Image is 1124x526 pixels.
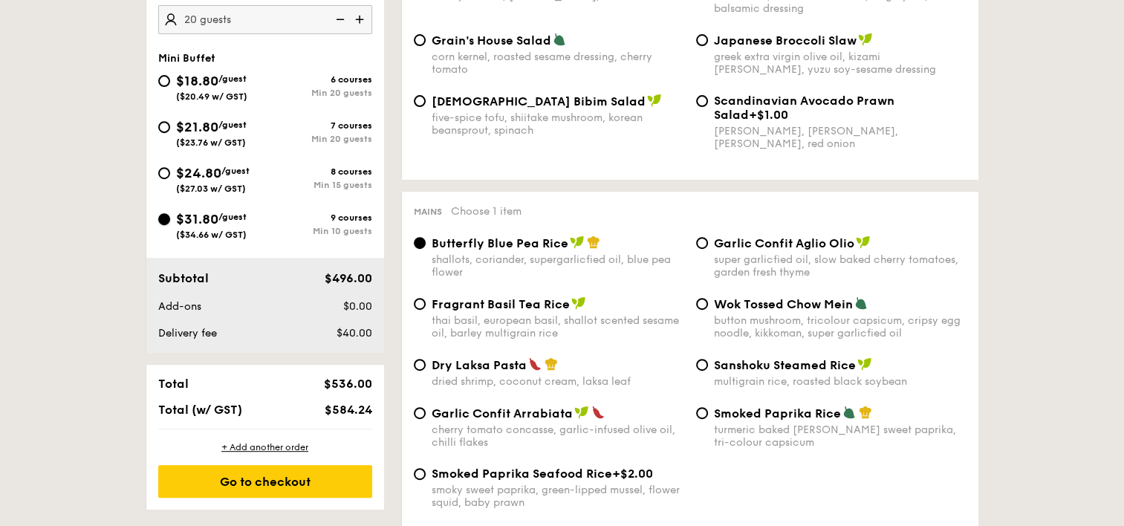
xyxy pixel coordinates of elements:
input: Garlic Confit Aglio Oliosuper garlicfied oil, slow baked cherry tomatoes, garden fresh thyme [696,237,708,249]
span: Smoked Paprika Rice [714,406,841,421]
img: icon-vegan.f8ff3823.svg [858,33,873,46]
input: Garlic Confit Arrabiatacherry tomato concasse, garlic-infused olive oil, chilli flakes [414,407,426,419]
span: /guest [218,74,247,84]
div: thai basil, european basil, shallot scented sesame oil, barley multigrain rice [432,314,684,340]
span: Smoked Paprika Seafood Rice [432,467,612,481]
span: Mini Buffet [158,52,215,65]
span: [DEMOGRAPHIC_DATA] Bibim Salad [432,94,646,108]
input: Smoked Paprika Seafood Rice+$2.00smoky sweet paprika, green-lipped mussel, flower squid, baby prawn [414,468,426,480]
span: ($34.66 w/ GST) [176,230,247,240]
div: Min 10 guests [265,226,372,236]
span: ($23.76 w/ GST) [176,137,246,148]
div: 7 courses [265,120,372,131]
span: ($20.49 w/ GST) [176,91,247,102]
div: Min 15 guests [265,180,372,190]
span: Subtotal [158,271,209,285]
span: Add-ons [158,300,201,313]
span: Grain's House Salad [432,33,551,48]
span: /guest [218,120,247,130]
input: $18.80/guest($20.49 w/ GST)6 coursesMin 20 guests [158,75,170,87]
span: $31.80 [176,211,218,227]
img: icon-chef-hat.a58ddaea.svg [545,357,558,371]
input: $31.80/guest($34.66 w/ GST)9 coursesMin 10 guests [158,213,170,225]
span: Garlic Confit Arrabiata [432,406,573,421]
img: icon-reduce.1d2dbef1.svg [328,5,350,33]
span: Garlic Confit Aglio Olio [714,236,854,250]
div: 9 courses [265,212,372,223]
span: Scandinavian Avocado Prawn Salad [714,94,894,122]
span: /guest [221,166,250,176]
span: Japanese Broccoli Slaw [714,33,857,48]
span: ($27.03 w/ GST) [176,184,246,194]
div: multigrain rice, roasted black soybean [714,375,967,388]
input: Japanese Broccoli Slawgreek extra virgin olive oil, kizami [PERSON_NAME], yuzu soy-sesame dressing [696,34,708,46]
span: $496.00 [324,271,371,285]
img: icon-vegan.f8ff3823.svg [574,406,589,419]
div: 6 courses [265,74,372,85]
div: greek extra virgin olive oil, kizami [PERSON_NAME], yuzu soy-sesame dressing [714,51,967,76]
input: Number of guests [158,5,372,34]
input: Fragrant Basil Tea Ricethai basil, european basil, shallot scented sesame oil, barley multigrain ... [414,298,426,310]
input: Dry Laksa Pastadried shrimp, coconut cream, laksa leaf [414,359,426,371]
div: smoky sweet paprika, green-lipped mussel, flower squid, baby prawn [432,484,684,509]
img: icon-vegetarian.fe4039eb.svg [842,406,856,419]
span: Choose 1 item [451,205,522,218]
span: $0.00 [342,300,371,313]
img: icon-vegan.f8ff3823.svg [570,236,585,249]
div: shallots, coriander, supergarlicfied oil, blue pea flower [432,253,684,279]
div: 8 courses [265,166,372,177]
input: $21.80/guest($23.76 w/ GST)7 coursesMin 20 guests [158,121,170,133]
input: Butterfly Blue Pea Riceshallots, coriander, supergarlicfied oil, blue pea flower [414,237,426,249]
div: [PERSON_NAME], [PERSON_NAME], [PERSON_NAME], red onion [714,125,967,150]
span: $24.80 [176,165,221,181]
input: [DEMOGRAPHIC_DATA] Bibim Saladfive-spice tofu, shiitake mushroom, korean beansprout, spinach [414,95,426,107]
input: Wok Tossed Chow Meinbutton mushroom, tricolour capsicum, cripsy egg noodle, kikkoman, super garli... [696,298,708,310]
span: Fragrant Basil Tea Rice [432,297,570,311]
span: Dry Laksa Pasta [432,358,527,372]
div: turmeric baked [PERSON_NAME] sweet paprika, tri-colour capsicum [714,423,967,449]
span: $40.00 [336,327,371,340]
input: Smoked Paprika Riceturmeric baked [PERSON_NAME] sweet paprika, tri-colour capsicum [696,407,708,419]
div: five-spice tofu, shiitake mushroom, korean beansprout, spinach [432,111,684,137]
img: icon-chef-hat.a58ddaea.svg [859,406,872,419]
span: Wok Tossed Chow Mein [714,297,853,311]
input: Grain's House Saladcorn kernel, roasted sesame dressing, cherry tomato [414,34,426,46]
input: $24.80/guest($27.03 w/ GST)8 coursesMin 15 guests [158,167,170,179]
span: +$2.00 [612,467,653,481]
span: $536.00 [323,377,371,391]
img: icon-vegan.f8ff3823.svg [856,236,871,249]
span: $18.80 [176,73,218,89]
div: cherry tomato concasse, garlic-infused olive oil, chilli flakes [432,423,684,449]
span: $21.80 [176,119,218,135]
div: button mushroom, tricolour capsicum, cripsy egg noodle, kikkoman, super garlicfied oil [714,314,967,340]
span: Total [158,377,189,391]
input: Scandinavian Avocado Prawn Salad+$1.00[PERSON_NAME], [PERSON_NAME], [PERSON_NAME], red onion [696,95,708,107]
img: icon-vegan.f8ff3823.svg [647,94,662,107]
img: icon-vegan.f8ff3823.svg [571,296,586,310]
span: /guest [218,212,247,222]
div: Min 20 guests [265,88,372,98]
img: icon-vegetarian.fe4039eb.svg [553,33,566,46]
img: icon-spicy.37a8142b.svg [528,357,542,371]
span: Butterfly Blue Pea Rice [432,236,568,250]
span: Delivery fee [158,327,217,340]
div: super garlicfied oil, slow baked cherry tomatoes, garden fresh thyme [714,253,967,279]
div: dried shrimp, coconut cream, laksa leaf [432,375,684,388]
span: Mains [414,207,442,217]
input: Sanshoku Steamed Ricemultigrain rice, roasted black soybean [696,359,708,371]
span: +$1.00 [749,108,788,122]
img: icon-chef-hat.a58ddaea.svg [587,236,600,249]
span: $584.24 [324,403,371,417]
span: Sanshoku Steamed Rice [714,358,856,372]
img: icon-add.58712e84.svg [350,5,372,33]
img: icon-vegan.f8ff3823.svg [857,357,872,371]
img: icon-vegetarian.fe4039eb.svg [854,296,868,310]
img: icon-spicy.37a8142b.svg [591,406,605,419]
div: + Add another order [158,441,372,453]
span: Total (w/ GST) [158,403,242,417]
div: Min 20 guests [265,134,372,144]
div: corn kernel, roasted sesame dressing, cherry tomato [432,51,684,76]
div: Go to checkout [158,465,372,498]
